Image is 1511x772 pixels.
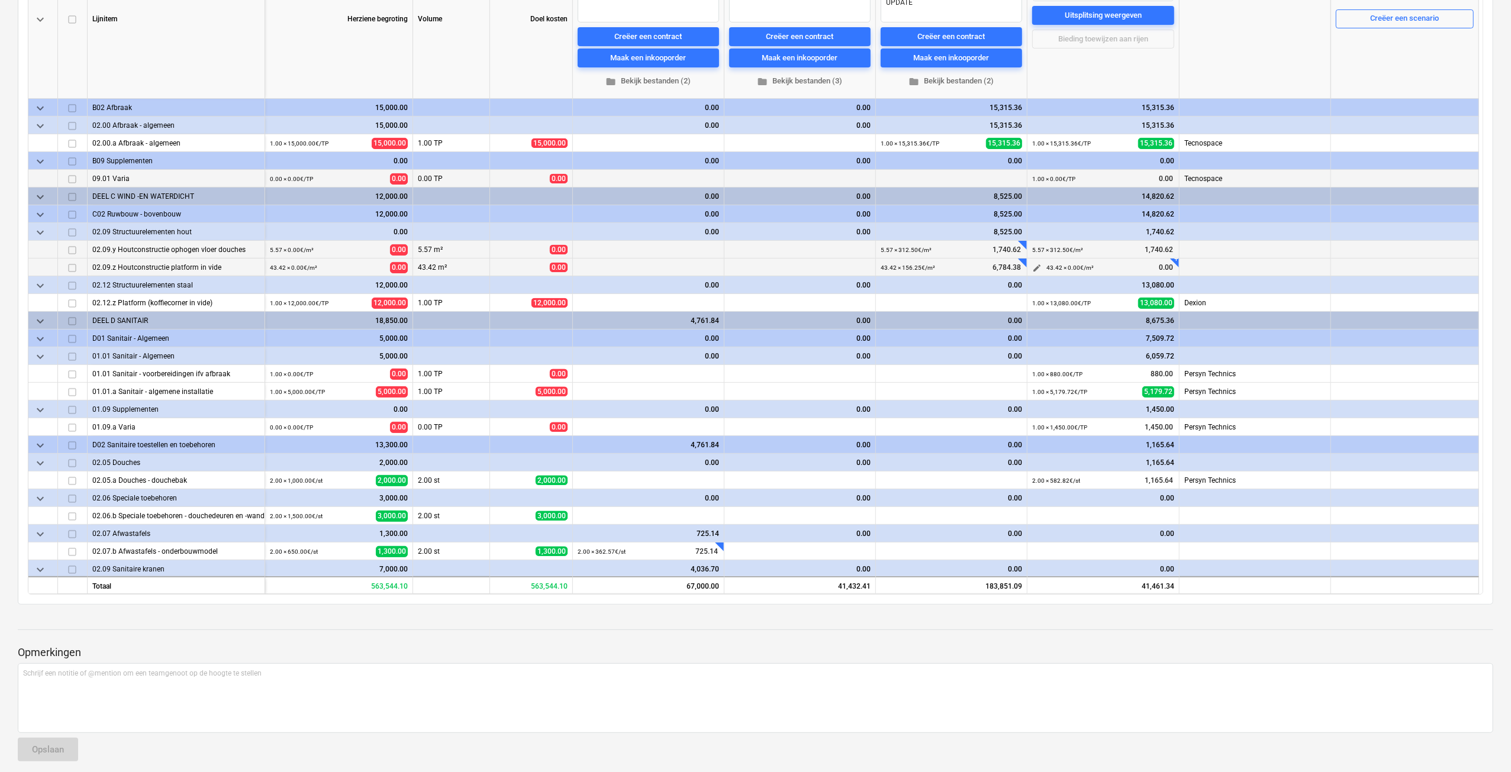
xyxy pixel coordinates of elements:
[413,418,490,436] div: 0.00 TP
[729,152,871,170] div: 0.00
[729,49,871,67] button: Maak een inkooporder
[1032,140,1091,147] small: 1.00 × 15,315.36€ / TP
[729,400,871,418] div: 0.00
[536,547,568,556] span: 1,300.00
[1032,263,1042,273] span: edit
[1452,715,1511,772] iframe: Chat Widget
[918,30,985,44] div: Creëer een contract
[881,188,1022,205] div: 8,525.00
[92,170,260,187] div: 09.01 Varia
[1032,454,1174,471] div: 1,165.64
[270,117,408,134] div: 15,000.00
[92,312,260,329] div: DEEL D SANITAIR
[578,347,719,365] div: 0.00
[92,259,260,276] div: 02.09.z Houtconstructie platform in vide
[578,205,719,223] div: 0.00
[92,560,260,577] div: 02.09 Sanitaire kranen
[881,312,1022,330] div: 0.00
[729,223,871,241] div: 0.00
[270,140,328,147] small: 1.00 × 15,000.00€ / TP
[729,525,871,542] div: 0.00
[1180,471,1331,489] div: Persyn Technics
[729,347,871,365] div: 0.00
[758,76,768,86] span: folder
[1065,9,1142,22] div: Uitsplitsing weergeven
[92,507,260,524] div: 02.06.b Speciale toebehoren - douchedeuren en -wanden
[270,264,317,271] small: 43.42 × 0.00€ / m²
[92,347,260,364] div: 01.01 Sanitair - Algemeen
[729,330,871,347] div: 0.00
[390,369,408,380] span: 0.00
[881,454,1022,471] div: 0.00
[33,154,47,169] span: keyboard_arrow_down
[578,152,719,170] div: 0.00
[1032,400,1174,418] div: 1,450.00
[413,542,490,560] div: 2.00 st
[578,489,719,507] div: 0.00
[881,264,935,271] small: 43.42 × 156.25€ / m²
[92,542,260,560] div: 02.07.b Afwastafels - onderbouwmodel
[92,241,260,258] div: 02.09.y Houtconstructie ophogen vloer douches
[92,525,260,542] div: 02.07 Afwastafels
[1032,223,1174,241] div: 1,740.62
[909,76,920,86] span: folder
[578,312,719,330] div: 4,761.84
[390,262,408,273] span: 0.00
[33,12,47,27] span: keyboard_arrow_down
[1032,525,1174,542] div: 0.00
[33,190,47,204] span: keyboard_arrow_down
[881,223,1022,241] div: 8,525.00
[729,27,871,46] button: Creëer een contract
[606,76,617,86] span: folder
[1158,174,1174,184] span: 0.00
[1142,386,1174,398] span: 5,179.72
[729,188,871,205] div: 0.00
[1032,560,1174,578] div: 0.00
[1180,365,1331,383] div: Persyn Technics
[1032,436,1174,454] div: 1,165.64
[92,223,260,240] div: 02.09 Structuurelementen hout
[92,294,260,311] div: 02.12.z Platform (koffiecorner in vide)
[1032,205,1174,223] div: 14,820.62
[33,101,47,115] span: keyboard_arrow_down
[550,263,568,272] span: 0.00
[376,475,408,486] span: 2,000.00
[881,49,1022,67] button: Maak een inkooporder
[92,489,260,506] div: 02.06 Speciale toebehoren
[1180,418,1331,436] div: Persyn Technics
[270,347,408,365] div: 5,000.00
[33,492,47,506] span: keyboard_arrow_down
[881,247,932,253] small: 5.57 × 312.50€ / m²
[729,560,871,578] div: 0.00
[1032,247,1083,253] small: 5.57 × 312.50€ / m²
[270,152,408,170] div: 0.00
[413,365,490,383] div: 1.00 TP
[390,422,408,433] span: 0.00
[390,173,408,185] span: 0.00
[914,51,990,65] div: Maak een inkooporder
[270,525,408,542] div: 1,300.00
[413,507,490,525] div: 2.00 st
[376,386,408,398] span: 5,000.00
[881,140,939,147] small: 1.00 × 15,315.36€ / TP
[33,208,47,222] span: keyboard_arrow_down
[376,546,408,557] span: 1,300.00
[881,560,1022,578] div: 0.00
[578,188,719,205] div: 0.00
[550,245,568,254] span: 0.00
[1180,294,1331,312] div: Dexion
[270,223,408,241] div: 0.00
[270,330,408,347] div: 5,000.00
[881,489,1022,507] div: 0.00
[1032,152,1174,170] div: 0.00
[881,205,1022,223] div: 8,525.00
[1032,424,1087,431] small: 1.00 × 1,450.00€ / TP
[92,330,260,347] div: D01 Sanitair - Algemeen
[33,314,47,328] span: keyboard_arrow_down
[270,312,408,330] div: 18,850.00
[615,30,682,44] div: Creëer een contract
[270,424,313,431] small: 0.00 × 0.00€ / TP
[578,525,719,542] div: 725.14
[573,576,724,594] div: 67,000.00
[1143,422,1174,432] span: 1,450.00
